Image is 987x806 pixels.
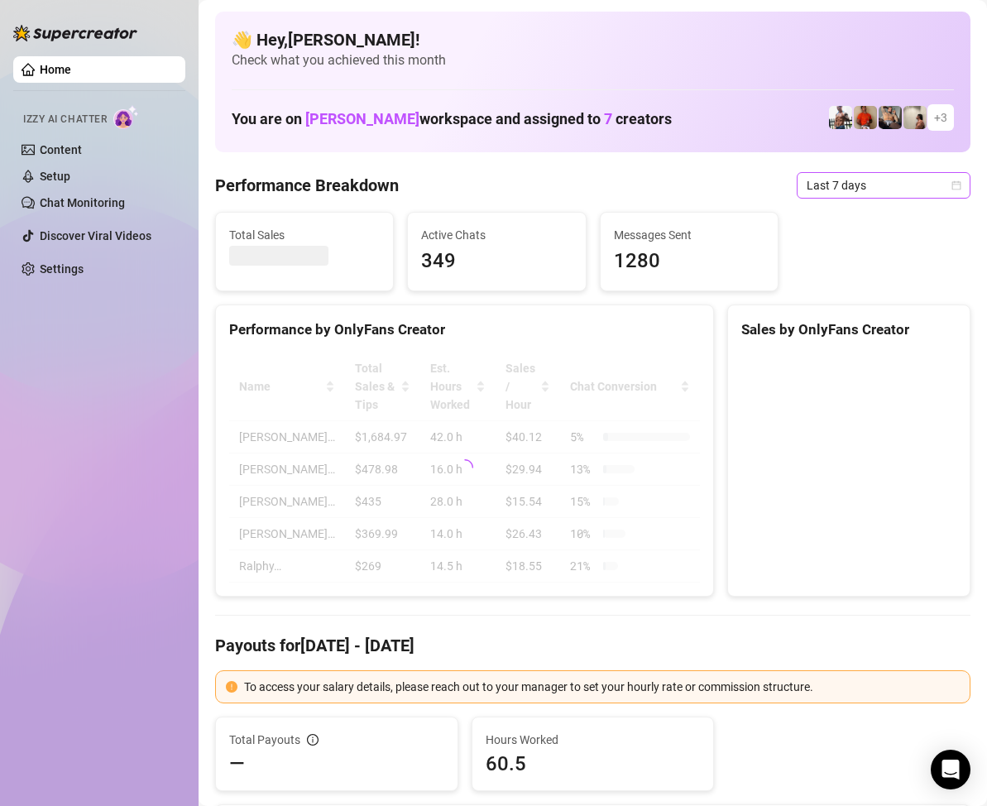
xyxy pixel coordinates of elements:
[13,25,137,41] img: logo-BBDzfeDw.svg
[931,750,970,789] div: Open Intercom Messenger
[486,751,701,777] span: 60.5
[934,108,947,127] span: + 3
[229,731,300,749] span: Total Payouts
[457,459,473,476] span: loading
[229,751,245,777] span: —
[40,170,70,183] a: Setup
[40,143,82,156] a: Content
[951,180,961,190] span: calendar
[305,110,419,127] span: [PERSON_NAME]
[226,681,237,693] span: exclamation-circle
[215,174,399,197] h4: Performance Breakdown
[23,112,107,127] span: Izzy AI Chatter
[40,63,71,76] a: Home
[232,28,954,51] h4: 👋 Hey, [PERSON_NAME] !
[244,678,960,696] div: To access your salary details, please reach out to your manager to set your hourly rate or commis...
[215,634,970,657] h4: Payouts for [DATE] - [DATE]
[807,173,961,198] span: Last 7 days
[879,106,902,129] img: George
[614,246,764,277] span: 1280
[113,105,139,129] img: AI Chatter
[229,319,700,341] div: Performance by OnlyFans Creator
[40,262,84,276] a: Settings
[229,226,380,244] span: Total Sales
[829,106,852,129] img: JUSTIN
[741,319,956,341] div: Sales by OnlyFans Creator
[486,731,701,749] span: Hours Worked
[40,229,151,242] a: Discover Viral Videos
[232,51,954,70] span: Check what you achieved this month
[232,110,672,128] h1: You are on workspace and assigned to creators
[421,226,572,244] span: Active Chats
[40,196,125,209] a: Chat Monitoring
[307,734,319,746] span: info-circle
[614,226,764,244] span: Messages Sent
[604,110,612,127] span: 7
[854,106,877,129] img: Justin
[421,246,572,277] span: 349
[903,106,927,129] img: Ralphy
